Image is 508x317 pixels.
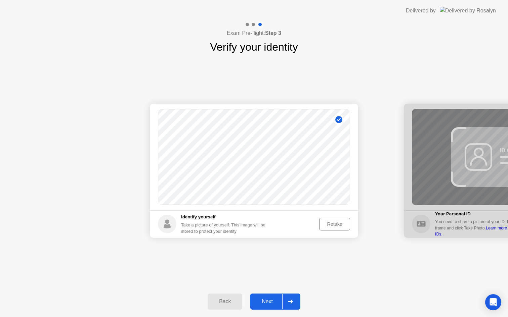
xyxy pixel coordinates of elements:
button: Retake [319,218,350,230]
b: Step 3 [265,30,281,36]
div: Retake [322,221,348,227]
div: Take a picture of yourself. This image will be stored to protect your identity [181,222,271,234]
div: Open Intercom Messenger [485,294,501,310]
h4: Exam Pre-flight: [227,29,281,37]
div: Delivered by [406,7,436,15]
img: Delivered by Rosalyn [440,7,496,14]
div: Back [210,299,240,305]
button: Back [208,294,242,310]
h5: Identify yourself [181,214,271,220]
h1: Verify your identity [210,39,298,55]
button: Next [250,294,300,310]
div: Next [252,299,282,305]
